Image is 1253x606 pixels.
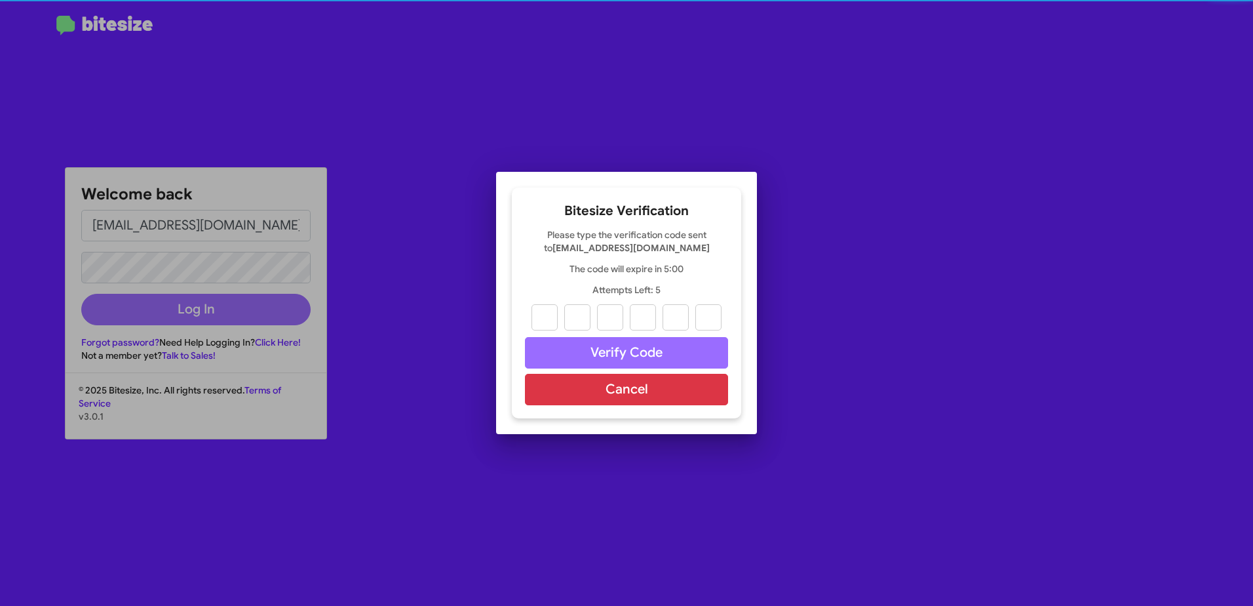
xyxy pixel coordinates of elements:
[525,201,728,222] h2: Bitesize Verification
[525,228,728,254] p: Please type the verification code sent to
[525,337,728,369] button: Verify Code
[525,283,728,296] p: Attempts Left: 5
[552,242,710,254] strong: [EMAIL_ADDRESS][DOMAIN_NAME]
[525,262,728,275] p: The code will expire in 5:00
[525,374,728,405] button: Cancel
